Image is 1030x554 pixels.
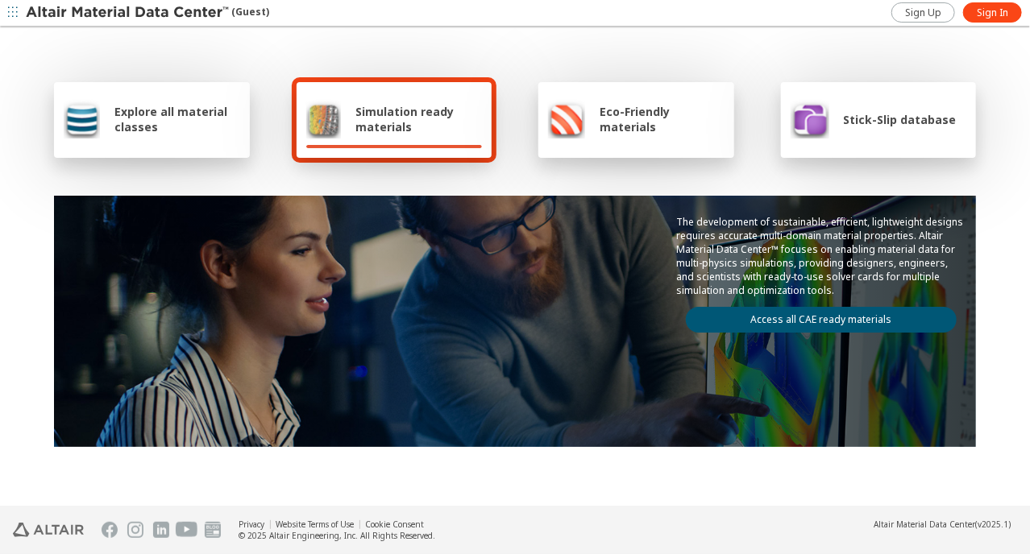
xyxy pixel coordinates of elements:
img: Stick-Slip database [791,100,829,138]
img: Altair Engineering [13,523,84,537]
img: Simulation ready materials [306,100,341,138]
a: Website Terms of Use [276,519,354,530]
span: Eco-Friendly materials [600,104,724,134]
a: Sign In [963,2,1022,23]
a: Access all CAE ready materials [686,307,957,333]
span: Altair Material Data Center [874,519,975,530]
img: Eco-Friendly materials [548,100,585,138]
div: (Guest) [26,5,269,21]
a: Privacy [239,519,264,530]
a: Cookie Consent [365,519,424,530]
img: Altair Material Data Center [26,5,231,21]
p: The development of sustainable, efficient, lightweight designs requires accurate multi-domain mat... [676,215,966,297]
span: Explore all material classes [114,104,240,134]
a: Sign Up [891,2,955,23]
div: Access over 90,000 datasets from more than 400 producers and find alternative materials, view plo... [48,502,982,540]
span: Sign Up [905,6,941,19]
img: Explore all material classes [64,100,100,138]
div: © 2025 Altair Engineering, Inc. All Rights Reserved. [239,530,435,541]
span: Stick-Slip database [844,112,957,127]
div: (v2025.1) [874,519,1011,530]
span: Sign In [977,6,1008,19]
span: Simulation ready materials [355,104,482,134]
